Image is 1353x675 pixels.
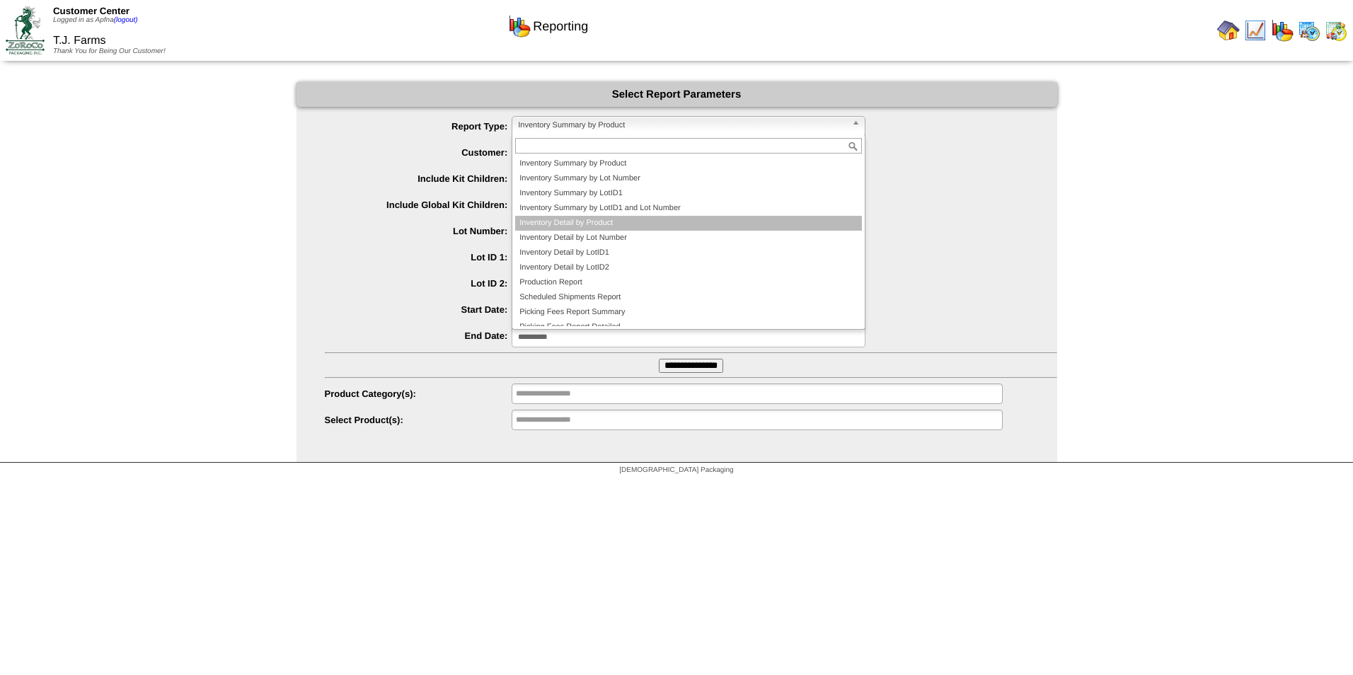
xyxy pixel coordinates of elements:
div: Select Report Parameters [296,82,1057,107]
span: Customer Center [53,6,129,16]
label: Include Global Kit Children: [325,200,512,210]
label: Lot ID 1: [325,252,512,262]
li: Picking Fees Report Detailed [515,320,862,335]
li: Inventory Summary by Lot Number [515,171,862,186]
img: home.gif [1217,19,1240,42]
li: Inventory Detail by LotID1 [515,246,862,260]
label: Lot Number: [325,226,512,236]
li: Inventory Detail by Lot Number [515,231,862,246]
li: Picking Fees Report Summary [515,305,862,320]
li: Production Report [515,275,862,290]
img: calendarinout.gif [1325,19,1347,42]
label: Product Category(s): [325,388,512,399]
img: graph.gif [508,15,531,37]
label: Report Type: [325,121,512,132]
li: Inventory Detail by LotID2 [515,260,862,275]
label: Lot ID 2: [325,278,512,289]
span: T.J. Farms [53,35,106,47]
span: Inventory Summary by Product [518,117,846,134]
img: ZoRoCo_Logo(Green%26Foil)%20jpg.webp [6,6,45,54]
span: Logged in as Apfna [53,16,138,24]
span: [DEMOGRAPHIC_DATA] Packaging [619,466,733,474]
span: Reporting [533,19,588,34]
label: End Date: [325,330,512,341]
img: graph.gif [1271,19,1294,42]
img: line_graph.gif [1244,19,1267,42]
label: Start Date: [325,304,512,315]
label: Include Kit Children: [325,173,512,184]
img: calendarprod.gif [1298,19,1320,42]
a: (logout) [114,16,138,24]
li: Inventory Summary by LotID1 and Lot Number [515,201,862,216]
li: Inventory Detail by Product [515,216,862,231]
label: Customer: [325,147,512,158]
li: Scheduled Shipments Report [515,290,862,305]
li: Inventory Summary by LotID1 [515,186,862,201]
span: Thank You for Being Our Customer! [53,47,166,55]
span: T.J. Farms [325,142,1057,158]
li: Inventory Summary by Product [515,156,862,171]
label: Select Product(s): [325,415,512,425]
